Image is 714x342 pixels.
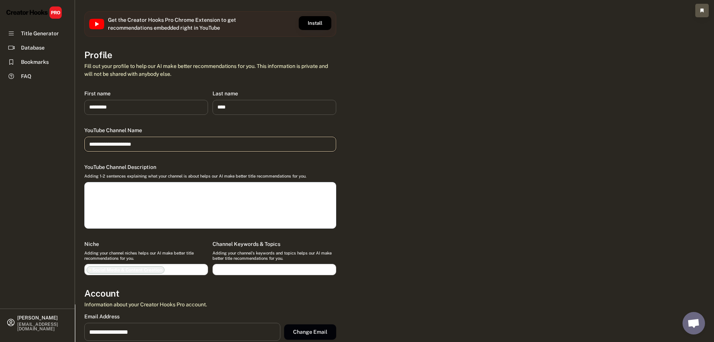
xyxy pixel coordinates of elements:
[84,301,207,309] div: Information about your Creator Hooks Pro account.
[89,268,91,272] span: ×
[28,44,67,49] div: Domain Overview
[83,44,126,49] div: Keywords by Traffic
[89,19,104,29] img: YouTube%20full-color%20icon%202017.svg
[17,315,68,320] div: [PERSON_NAME]
[17,322,68,331] div: [EMAIL_ADDRESS][DOMAIN_NAME]
[213,250,336,261] div: Adding your channel's keywords and topics helps our AI make better title recommendations for you.
[84,164,156,170] div: YouTube Channel Description
[12,20,18,26] img: website_grey.svg
[20,44,26,50] img: tab_domain_overview_orange.svg
[12,12,18,18] img: logo_orange.svg
[21,44,45,52] div: Database
[84,90,111,97] div: First name
[84,49,112,62] h3: Profile
[84,241,99,247] div: Niche
[108,16,239,32] div: Get the Creator Hooks Pro Chrome Extension to get recommendations embedded right in YouTube
[19,20,82,26] div: Domain: [DOMAIN_NAME]
[6,6,62,19] img: CHPRO%20Logo.svg
[84,313,120,320] div: Email Address
[21,72,31,80] div: FAQ
[84,62,336,78] div: Fill out your profile to help our AI make better recommendations for you. This information is pri...
[21,12,37,18] div: v 4.0.25
[84,127,142,134] div: YouTube Channel Name
[299,16,331,30] button: Install
[84,250,208,261] div: Adding your channel niches helps our AI make better title recommendations for you.
[21,58,49,66] div: Bookmarks
[84,173,306,179] div: Adding 1-2 sentences explaining what your channel is about helps our AI make better title recomme...
[75,44,81,50] img: tab_keywords_by_traffic_grey.svg
[213,90,238,97] div: Last name
[213,241,280,247] div: Channel Keywords & Topics
[21,30,59,38] div: Title Generator
[683,312,705,334] a: Open chat
[284,324,336,340] button: Change Email
[84,287,120,300] h3: Account
[87,266,165,274] li: Social Media & Content Creation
